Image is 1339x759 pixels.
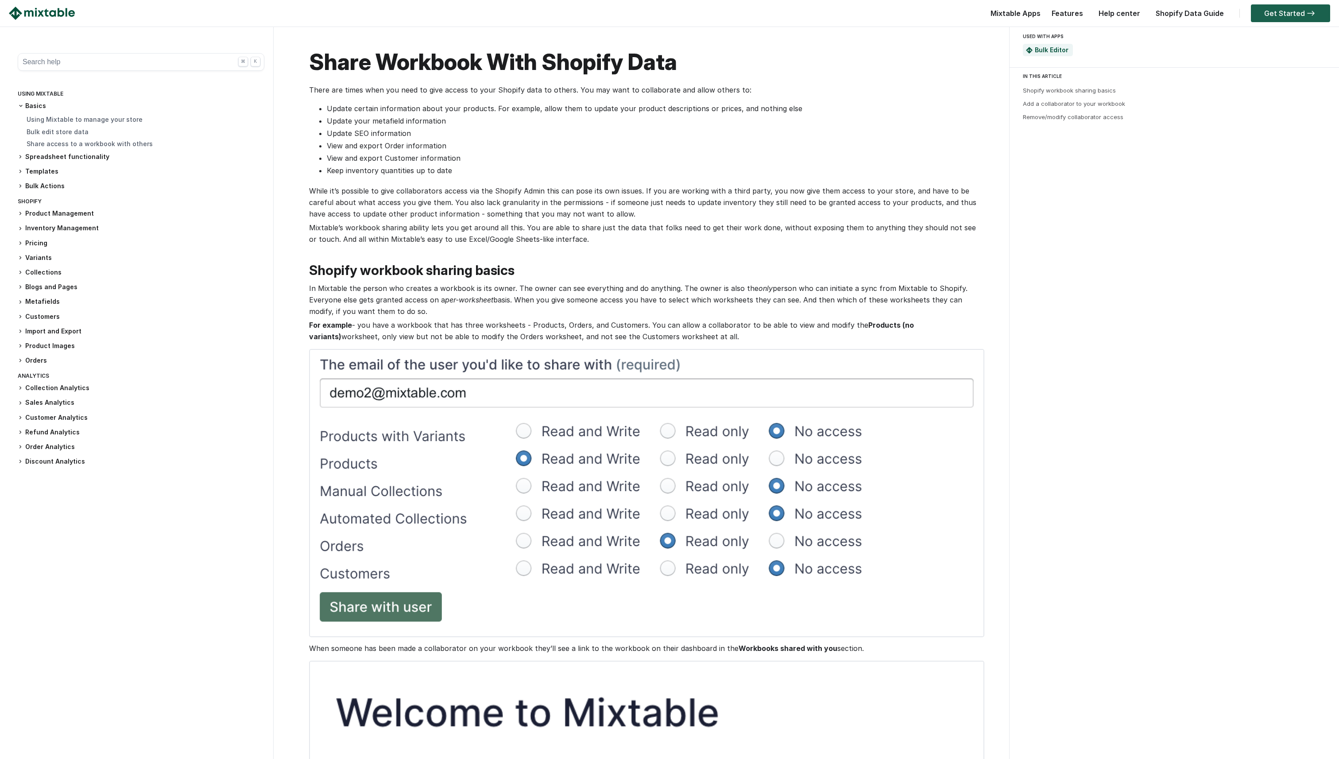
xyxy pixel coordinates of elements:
[309,84,983,96] p: There are times when you need to give access to your Shopify data to others. You may want to coll...
[18,327,264,336] h3: Import and Export
[18,253,264,263] h3: Variants
[9,7,75,20] img: Mixtable logo
[309,283,983,317] p: In Mixtable the person who creates a workbook is its owner. The owner can see everything and do a...
[18,152,264,162] h3: Spreadsheet functionality
[327,103,983,114] li: Update certain information about your products. For example, allow them to update your product de...
[18,209,264,218] h3: Product Management
[27,116,143,123] a: Using Mixtable to manage your store
[309,49,983,75] h1: Share Workbook With Shopify Data
[18,297,264,306] h3: Metafields
[1023,100,1125,107] a: Add a collaborator to your workbook
[327,140,983,151] li: View and export Order information
[1023,31,1322,42] div: USED WITH APPS
[1251,4,1330,22] a: Get Started
[445,295,493,304] em: per-worksheet
[1023,72,1331,80] div: IN THIS ARTICLE
[18,167,264,176] h3: Templates
[18,383,264,393] h3: Collection Analytics
[309,185,983,220] p: While it’s possible to give collaborators access via the Shopify Admin this can pose its own issu...
[759,284,773,293] em: only
[18,53,264,71] button: Search help ⌘ K
[1151,9,1228,18] a: Shopify Data Guide
[309,643,983,654] p: When someone has been made a collaborator on your workbook they’ll see a link to the workbook on ...
[18,239,264,248] h3: Pricing
[739,644,837,653] strong: Workbooks shared with you
[18,371,264,383] div: Analytics
[1035,46,1068,54] a: Bulk Editor
[309,222,983,245] p: Mixtable’s workbook sharing ability lets you get around all this. You are able to share just the ...
[18,224,264,233] h3: Inventory Management
[18,268,264,277] h3: Collections
[27,140,153,147] a: Share access to a workbook with others
[18,442,264,452] h3: Order Analytics
[1023,87,1116,94] a: Shopify workbook sharing basics
[1094,9,1145,18] a: Help center
[251,57,260,66] div: K
[18,283,264,292] h3: Blogs and Pages
[18,428,264,437] h3: Refund Analytics
[18,312,264,321] h3: Customers
[18,413,264,422] h3: Customer Analytics
[1047,9,1087,18] a: Features
[18,196,264,209] div: Shopify
[18,398,264,407] h3: Sales Analytics
[327,152,983,164] li: View and export Customer information
[18,457,264,466] h3: Discount Analytics
[1023,113,1123,120] a: Remove/modify collaborator access
[18,341,264,351] h3: Product Images
[309,319,983,342] p: - you have a workbook that has three worksheets - Products, Orders, and Customers. You can allow ...
[18,89,264,101] div: Using Mixtable
[1026,47,1033,54] img: Mixtable Spreadsheet Bulk Editor App
[327,115,983,127] li: Update your metafield information
[238,57,248,66] div: ⌘
[327,128,983,139] li: Update SEO information
[18,101,264,110] h3: Basics
[327,165,983,176] li: Keep inventory quantities up to date
[309,321,352,329] strong: For example
[18,182,264,191] h3: Bulk Actions
[309,263,983,278] h2: Shopify workbook sharing basics
[1305,11,1317,16] img: arrow-right.svg
[986,7,1041,24] div: Mixtable Apps
[27,128,89,136] a: Bulk edit store data
[18,356,264,365] h3: Orders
